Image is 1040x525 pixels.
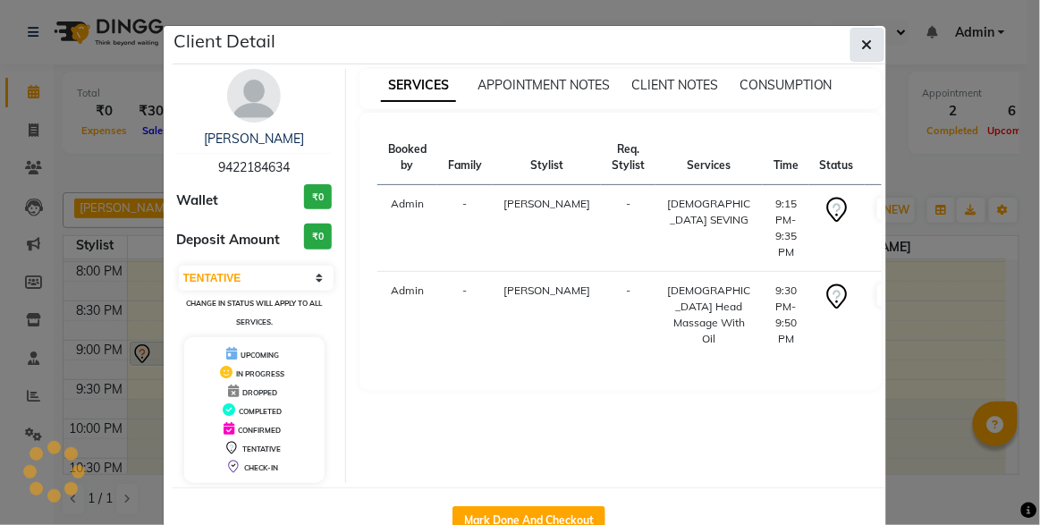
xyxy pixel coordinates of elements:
span: CONFIRMED [238,426,281,435]
td: 9:30 PM-9:50 PM [763,272,809,359]
span: IN PROGRESS [236,369,284,378]
th: Status [809,131,865,185]
span: APPOINTMENT NOTES [478,77,610,93]
span: [PERSON_NAME] [503,284,590,297]
td: Admin [377,272,437,359]
small: Change in status will apply to all services. [186,299,322,326]
span: 9422184634 [218,159,290,175]
span: DROPPED [242,388,277,397]
button: START [877,198,914,220]
span: CHECK-IN [244,463,278,472]
th: Family [437,131,493,185]
th: Services [655,131,763,185]
th: Booked by [377,131,437,185]
td: Admin [377,185,437,272]
th: Stylist [493,131,601,185]
span: Deposit Amount [177,230,281,250]
td: - [437,272,493,359]
span: [PERSON_NAME] [503,197,590,210]
div: [DEMOGRAPHIC_DATA] Head Massage With Oil [666,283,752,347]
span: UPCOMING [241,351,279,360]
img: avatar [227,69,281,123]
td: 9:15 PM-9:35 PM [763,185,809,272]
span: Wallet [177,191,219,211]
div: [DEMOGRAPHIC_DATA] SEVING [666,196,752,228]
button: START [877,284,914,307]
th: Req. Stylist [601,131,655,185]
span: CLIENT NOTES [631,77,718,93]
span: SERVICES [381,70,456,102]
h3: ₹0 [304,184,332,210]
span: COMPLETED [239,407,282,416]
h5: Client Detail [174,28,276,55]
h3: ₹0 [304,224,332,250]
span: CONSUMPTION [740,77,833,93]
td: - [601,185,655,272]
td: - [437,185,493,272]
span: TENTATIVE [242,445,281,453]
a: [PERSON_NAME] [204,131,304,147]
th: Time [763,131,809,185]
td: - [601,272,655,359]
